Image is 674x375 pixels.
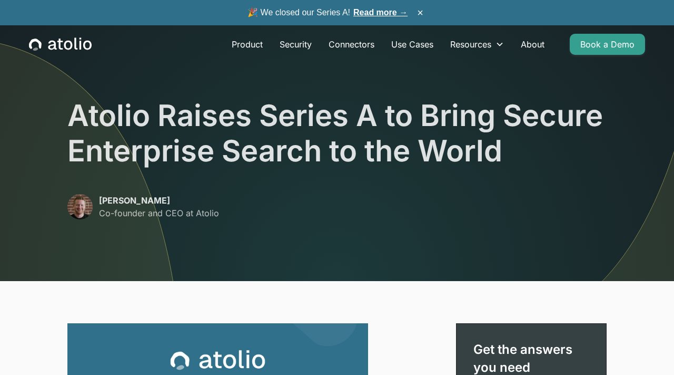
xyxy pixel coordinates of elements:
a: Security [271,34,320,55]
a: Connectors [320,34,383,55]
a: Read more → [353,8,408,17]
a: About [512,34,553,55]
button: × [414,7,427,18]
span: 🎉 We closed our Series A! [247,6,408,19]
p: Co-founder and CEO at Atolio [99,207,219,219]
a: Book a Demo [570,34,645,55]
a: Use Cases [383,34,442,55]
div: Resources [450,38,491,51]
p: [PERSON_NAME] [99,194,219,207]
h1: Atolio Raises Series A to Bring Secure Enterprise Search to the World [67,98,607,169]
a: home [29,37,92,51]
div: Resources [442,34,512,55]
a: Product [223,34,271,55]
